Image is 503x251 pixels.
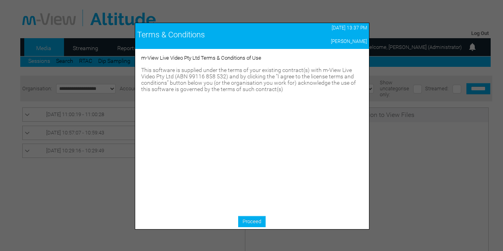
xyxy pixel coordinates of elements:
[141,67,356,92] span: This software is supplied under the terms of your existing contract(s) with m-View Live Video Pty...
[285,37,369,46] td: [PERSON_NAME]
[137,30,283,39] div: Terms & Conditions
[238,216,266,227] a: Proceed
[141,55,261,61] span: m-View Live Video Pty Ltd Terms & Conditions of Use
[468,42,477,52] img: bell24.png
[285,23,369,33] td: [DATE] 13:37 PM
